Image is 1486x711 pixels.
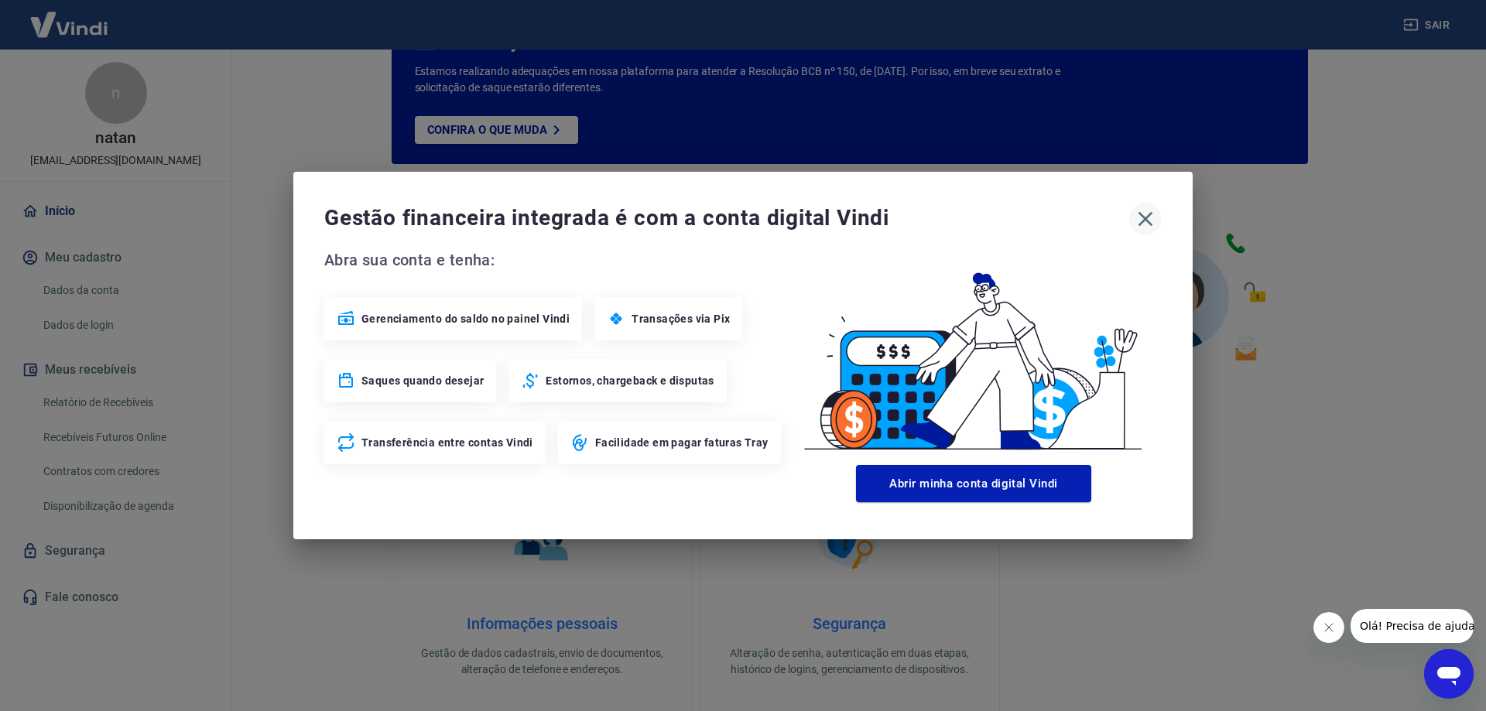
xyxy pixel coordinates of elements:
span: Saques quando desejar [361,373,484,388]
span: Estornos, chargeback e disputas [546,373,714,388]
span: Facilidade em pagar faturas Tray [595,435,769,450]
span: Abra sua conta e tenha: [324,248,786,272]
iframe: Mensagem da empresa [1351,609,1474,643]
span: Transferência entre contas Vindi [361,435,533,450]
iframe: Fechar mensagem [1313,612,1344,643]
button: Abrir minha conta digital Vindi [856,465,1091,502]
iframe: Botão para abrir a janela de mensagens [1424,649,1474,699]
span: Gerenciamento do saldo no painel Vindi [361,311,570,326]
span: Gestão financeira integrada é com a conta digital Vindi [324,203,1129,234]
span: Olá! Precisa de ajuda? [9,11,130,23]
span: Transações via Pix [632,311,730,326]
img: Good Billing [786,248,1162,459]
